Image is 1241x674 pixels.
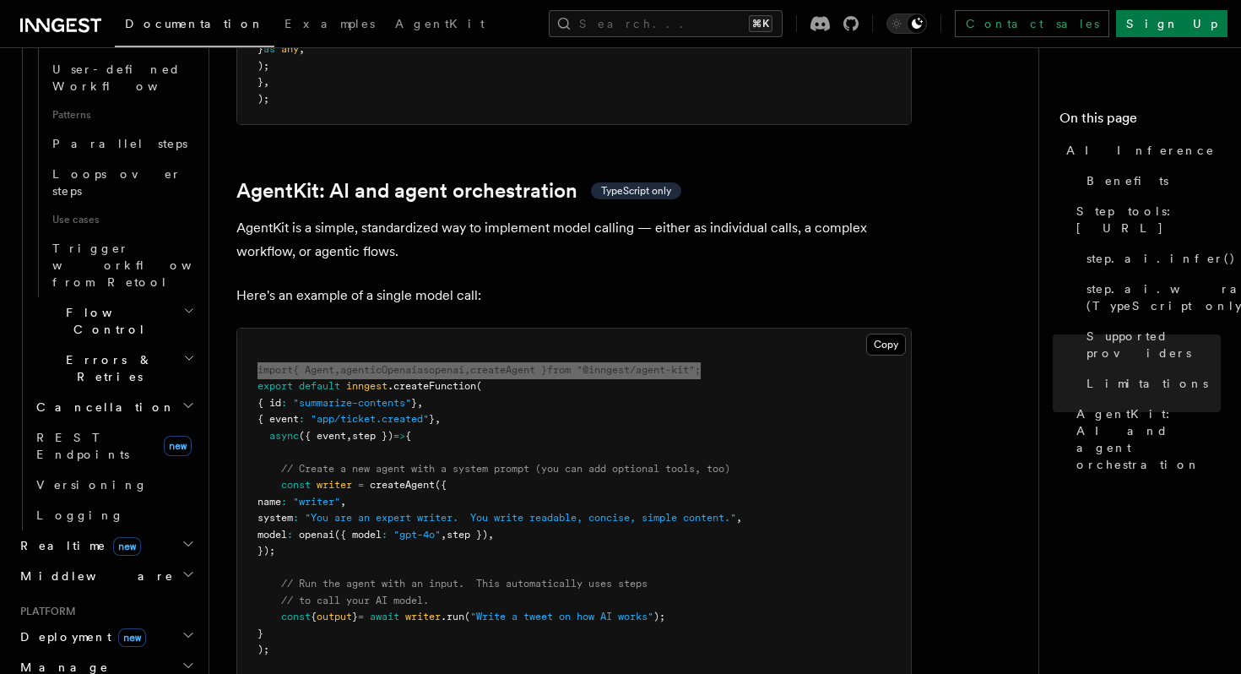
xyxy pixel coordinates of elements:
[281,595,429,606] span: // to call your AI model.
[236,216,912,264] p: AgentKit is a simple, standardized way to implement model calling — either as individual calls, a...
[46,206,198,233] span: Use cases
[281,43,299,55] span: any
[281,397,287,409] span: :
[464,611,470,622] span: (
[317,479,352,491] span: writer
[1070,399,1221,480] a: AgentKit: AI and agent orchestration
[1080,321,1221,368] a: Supported providers
[1116,10,1227,37] a: Sign Up
[257,529,287,541] span: model
[14,568,174,584] span: Middleware
[601,184,671,198] span: TypeScript only
[113,537,141,556] span: new
[429,364,464,376] span: openai
[441,611,464,622] span: .run
[405,430,411,442] span: {
[886,14,927,34] button: Toggle dark mode
[281,496,287,508] span: :
[311,611,317,622] span: {
[488,529,494,541] span: ,
[470,364,547,376] span: createAgent }
[340,364,417,376] span: agenticOpenai
[370,479,435,491] span: createAgent
[1087,172,1168,189] span: Benefits
[287,529,293,541] span: :
[736,512,742,524] span: ,
[118,628,146,647] span: new
[352,430,393,442] span: step })
[340,496,346,508] span: ,
[358,611,364,622] span: =
[429,413,435,425] span: }
[46,128,198,159] a: Parallel steps
[299,43,305,55] span: ,
[115,5,274,47] a: Documentation
[1087,375,1208,392] span: Limitations
[257,380,293,392] span: export
[257,364,293,376] span: import
[293,364,334,376] span: { Agent
[1080,368,1221,399] a: Limitations
[1059,135,1221,166] a: AI Inference
[955,10,1109,37] a: Contact sales
[299,413,305,425] span: :
[257,545,275,557] span: });
[236,284,912,307] p: Here's an example of a single model call:
[1059,108,1221,135] h4: On this page
[52,242,238,289] span: Trigger workflows from Retool
[382,529,387,541] span: :
[1080,274,1221,321] a: step.ai.wrap() (TypeScript only)
[1066,142,1215,159] span: AI Inference
[393,529,441,541] span: "gpt-4o"
[46,101,198,128] span: Patterns
[346,430,352,442] span: ,
[334,364,340,376] span: ,
[547,364,571,376] span: from
[1087,328,1221,361] span: Supported providers
[476,380,482,392] span: (
[30,500,198,530] a: Logging
[417,364,429,376] span: as
[299,430,346,442] span: ({ event
[125,17,264,30] span: Documentation
[30,297,198,345] button: Flow Control
[653,611,665,622] span: );
[385,5,495,46] a: AgentKit
[257,644,269,655] span: );
[46,54,198,101] a: User-defined Workflows
[285,17,375,30] span: Examples
[257,512,293,524] span: system
[352,611,358,622] span: }
[299,380,340,392] span: default
[52,167,182,198] span: Loops over steps
[46,159,198,206] a: Loops over steps
[30,399,176,416] span: Cancellation
[274,5,385,46] a: Examples
[52,63,204,93] span: User-defined Workflows
[1080,166,1221,196] a: Benefits
[14,628,146,645] span: Deployment
[447,529,488,541] span: step })
[577,364,695,376] span: "@inngest/agent-kit"
[14,530,198,561] button: Realtimenew
[1080,243,1221,274] a: step.ai.infer()
[257,496,281,508] span: name
[236,179,681,203] a: AgentKit: AI and agent orchestrationTypeScript only
[293,397,411,409] span: "summarize-contents"
[14,537,141,554] span: Realtime
[370,611,399,622] span: await
[293,496,340,508] span: "writer"
[305,512,736,524] span: "You are an expert writer. You write readable, concise, simple content."
[36,508,124,522] span: Logging
[866,334,906,356] button: Copy
[1070,196,1221,243] a: Step tools: [URL]
[281,611,311,622] span: const
[52,137,187,150] span: Parallel steps
[257,413,299,425] span: { event
[281,463,730,475] span: // Create a new agent with a system prompt (you can add optional tools, too)
[14,622,198,652] button: Deploymentnew
[257,43,263,55] span: }
[311,413,429,425] span: "app/ticket.created"
[263,76,269,88] span: ,
[269,430,299,442] span: async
